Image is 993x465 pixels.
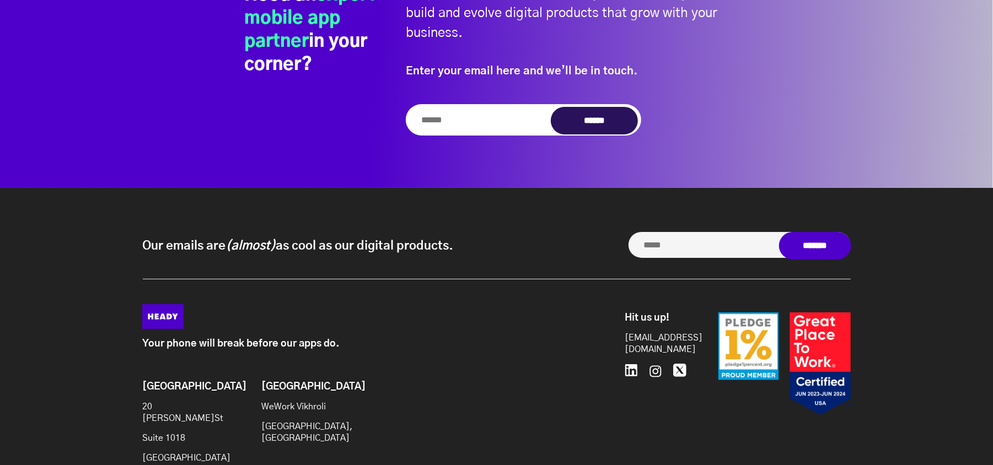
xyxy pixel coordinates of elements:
[625,332,691,355] a: [EMAIL_ADDRESS][DOMAIN_NAME]
[226,240,276,252] i: (almost)
[625,312,691,325] h6: Hit us up!
[142,381,232,393] h6: [GEOGRAPHIC_DATA]
[142,452,232,464] p: [GEOGRAPHIC_DATA]
[262,421,351,444] p: [GEOGRAPHIC_DATA], [GEOGRAPHIC_DATA]
[142,432,232,444] p: Suite 1018
[143,237,454,254] p: Our emails are as cool as our digital products.
[142,401,232,424] p: 20 [PERSON_NAME] St
[142,304,184,329] img: Heady_Logo_Web-01 (1)
[718,312,851,415] img: Badges-24
[262,381,351,393] h6: [GEOGRAPHIC_DATA]
[262,401,351,413] p: WeWork Vikhroli
[142,338,575,350] p: Your phone will break before our apps do.
[406,62,749,93] p: Enter your email here and we’ll be in touch.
